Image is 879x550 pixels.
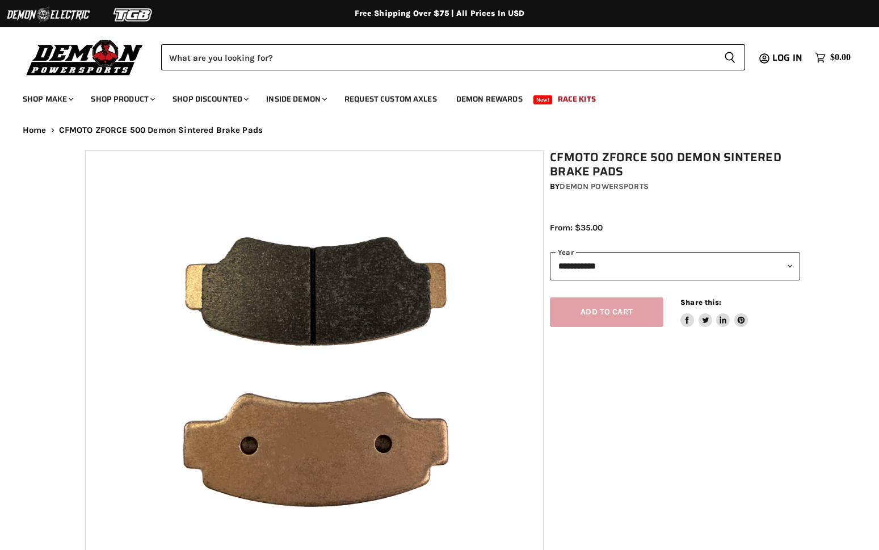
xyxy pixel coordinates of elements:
[161,44,715,70] input: Search
[550,180,800,193] div: by
[549,87,604,111] a: Race Kits
[767,53,809,63] a: Log in
[14,87,80,111] a: Shop Make
[448,87,531,111] a: Demon Rewards
[809,49,856,66] a: $0.00
[772,51,802,65] span: Log in
[550,222,603,233] span: From: $35.00
[161,44,745,70] form: Product
[6,4,91,26] img: Demon Electric Logo 2
[91,4,176,26] img: TGB Logo 2
[59,125,263,135] span: CFMOTO ZFORCE 500 Demon Sintered Brake Pads
[258,87,334,111] a: Inside Demon
[336,87,445,111] a: Request Custom Axles
[680,297,748,328] aside: Share this:
[533,95,553,104] span: New!
[560,182,648,191] a: Demon Powersports
[550,150,800,179] h1: CFMOTO ZFORCE 500 Demon Sintered Brake Pads
[14,83,848,111] ul: Main menu
[715,44,745,70] button: Search
[82,87,162,111] a: Shop Product
[830,52,851,63] span: $0.00
[164,87,255,111] a: Shop Discounted
[680,298,721,307] span: Share this:
[23,125,47,135] a: Home
[550,252,800,280] select: year
[23,37,147,77] img: Demon Powersports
